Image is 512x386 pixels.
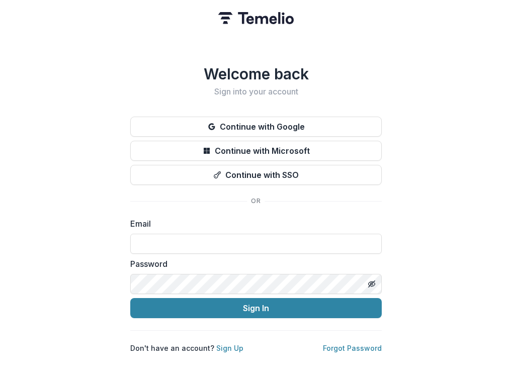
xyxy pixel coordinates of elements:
button: Continue with SSO [130,165,382,185]
a: Forgot Password [323,344,382,352]
button: Sign In [130,298,382,318]
a: Sign Up [216,344,243,352]
h2: Sign into your account [130,87,382,96]
label: Password [130,258,376,270]
button: Continue with Microsoft [130,141,382,161]
button: Toggle password visibility [364,276,380,292]
p: Don't have an account? [130,343,243,353]
label: Email [130,218,376,230]
button: Continue with Google [130,117,382,137]
img: Temelio [218,12,294,24]
h1: Welcome back [130,65,382,83]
